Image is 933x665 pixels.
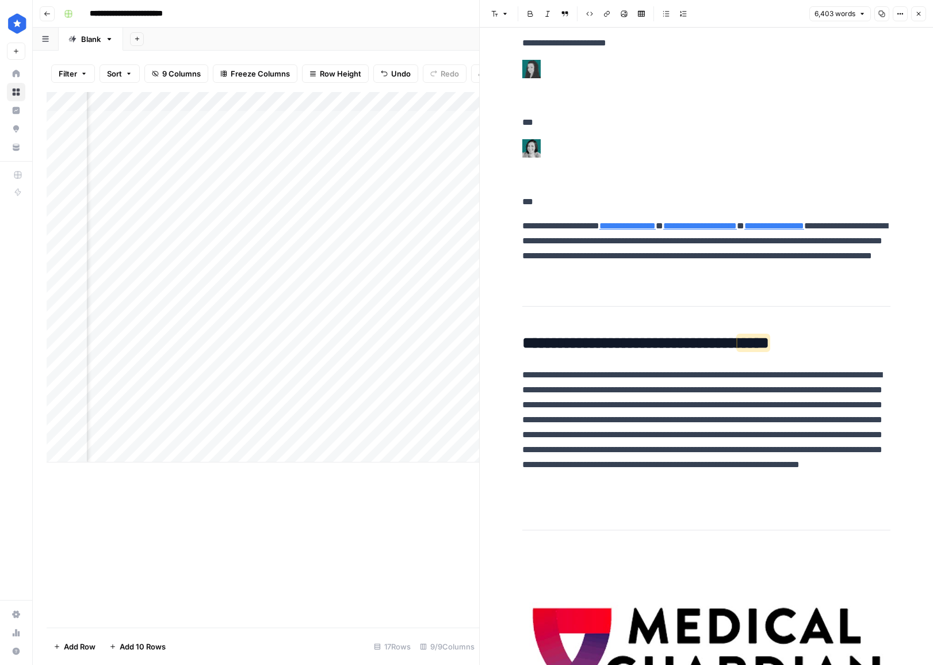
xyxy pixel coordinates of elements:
button: Row Height [302,64,369,83]
button: Help + Support [7,642,25,660]
a: Browse [7,83,25,101]
span: 6,403 words [815,9,855,19]
img: ConsumerAffairs Logo [7,13,28,34]
div: Blank [81,33,101,45]
button: Workspace: ConsumerAffairs [7,9,25,38]
span: Freeze Columns [231,68,290,79]
span: Redo [441,68,459,79]
button: 6,403 words [809,6,871,21]
button: Filter [51,64,95,83]
button: 9 Columns [144,64,208,83]
div: 17 Rows [369,637,415,656]
span: Filter [59,68,77,79]
a: Insights [7,101,25,120]
a: Blank [59,28,123,51]
span: Row Height [320,68,361,79]
span: 9 Columns [162,68,201,79]
div: 9/9 Columns [415,637,479,656]
button: Add 10 Rows [102,637,173,656]
span: Undo [391,68,411,79]
span: Add 10 Rows [120,641,166,652]
span: Add Row [64,641,95,652]
a: Usage [7,624,25,642]
button: Redo [423,64,466,83]
span: Sort [107,68,122,79]
a: Settings [7,605,25,624]
a: Opportunities [7,120,25,138]
a: Your Data [7,138,25,156]
button: Add Row [47,637,102,656]
button: Undo [373,64,418,83]
a: Home [7,64,25,83]
button: Sort [100,64,140,83]
button: Freeze Columns [213,64,297,83]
